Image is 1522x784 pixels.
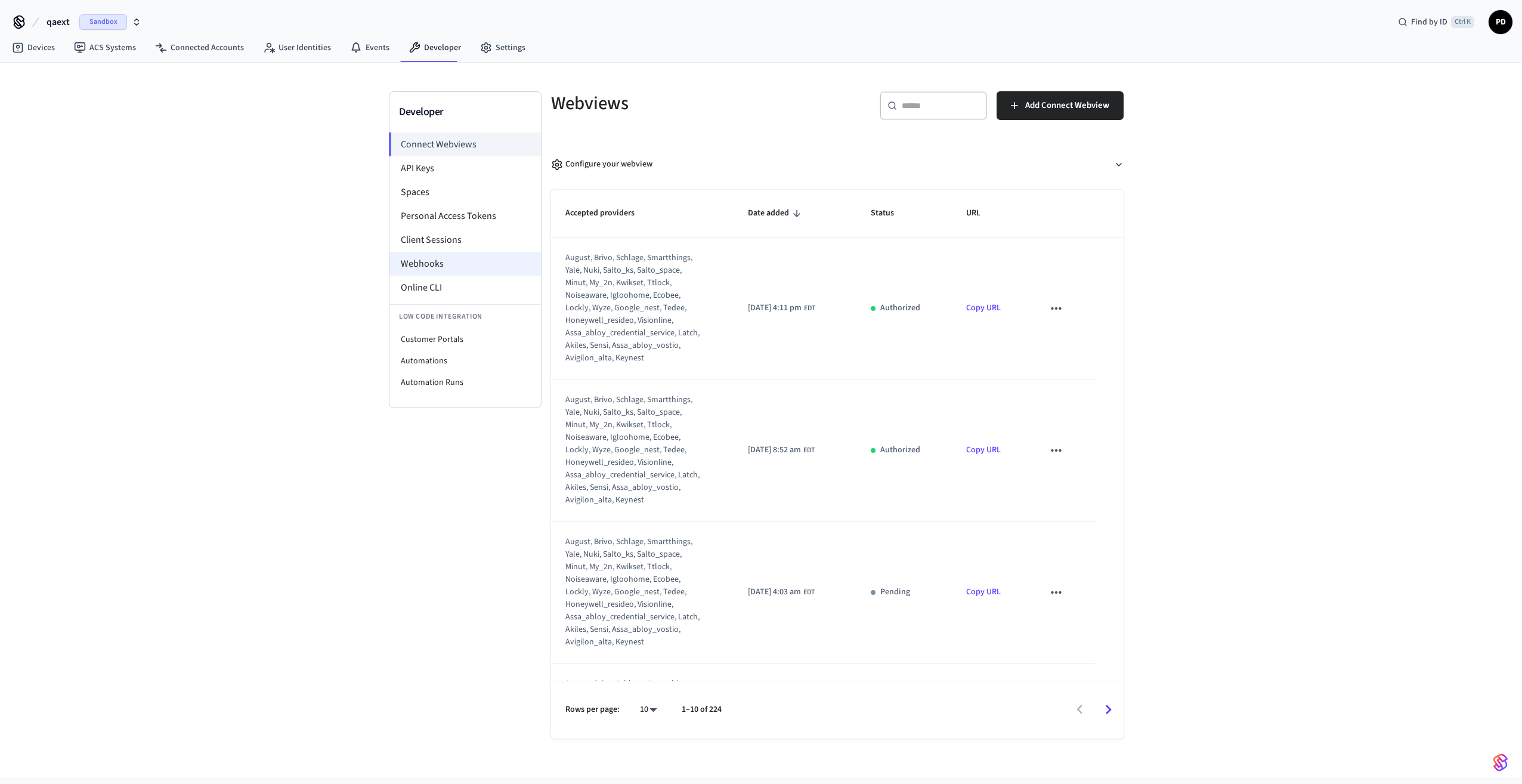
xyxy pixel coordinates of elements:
[804,303,815,314] span: EDT
[880,444,920,456] p: Authorized
[803,445,815,456] span: EDT
[1493,753,1508,772] img: SeamLogoGradient.69752ec5.svg
[1451,16,1474,28] span: Ctrl K
[1490,11,1511,33] span: PD
[2,37,64,58] a: Devices
[399,37,471,58] a: Developer
[64,37,146,58] a: ACS Systems
[1411,16,1447,28] span: Find by ID
[565,204,650,223] span: Accepted providers
[880,302,920,314] p: Authorized
[389,180,541,204] li: Spaces
[748,302,815,314] div: America/New_York
[1025,98,1109,113] span: Add Connect Webview
[389,252,541,276] li: Webhooks
[748,586,815,598] div: America/New_York
[565,394,704,507] div: august, brivo, schlage, smartthings, yale, nuki, salto_ks, salto_space, minut, my_2n, kwikset, tt...
[803,587,815,598] span: EDT
[565,252,704,365] div: august, brivo, schlage, smartthings, yale, nuki, salto_ks, salto_space, minut, my_2n, kwikset, tt...
[389,304,541,329] li: Low Code Integration
[1489,10,1512,34] button: PD
[341,37,399,58] a: Events
[389,350,541,372] li: Automations
[551,149,1124,180] button: Configure your webview
[47,15,70,29] span: qaext
[389,228,541,252] li: Client Sessions
[748,204,805,223] span: Date added
[1094,696,1122,724] button: Go to next page
[748,444,815,456] div: America/New_York
[966,586,1001,598] a: Copy URL
[79,14,127,30] span: Sandbox
[966,444,1001,456] a: Copy URL
[389,132,541,156] li: Connect Webviews
[389,329,541,350] li: Customer Portals
[966,204,996,223] span: URL
[253,37,341,58] a: User Identities
[146,37,253,58] a: Connected Accounts
[634,701,663,718] div: 10
[880,586,910,598] p: Pending
[1388,11,1484,33] div: Find by IDCtrl K
[871,204,910,223] span: Status
[748,444,801,456] span: [DATE] 8:52 am
[551,91,830,116] h5: Webviews
[389,156,541,180] li: API Keys
[966,302,1001,314] a: Copy URL
[471,37,535,58] a: Settings
[997,91,1124,120] button: Add Connect Webview
[389,276,541,300] li: Online CLI
[551,158,652,171] div: Configure your webview
[389,204,541,228] li: Personal Access Tokens
[748,586,801,598] span: [DATE] 4:03 am
[389,372,541,393] li: Automation Runs
[399,104,531,121] h3: Developer
[565,703,620,716] p: Rows per page:
[682,703,722,716] p: 1–10 of 224
[748,302,802,314] span: [DATE] 4:11 pm
[565,536,704,649] div: august, brivo, schlage, smartthings, yale, nuki, salto_ks, salto_space, minut, my_2n, kwikset, tt...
